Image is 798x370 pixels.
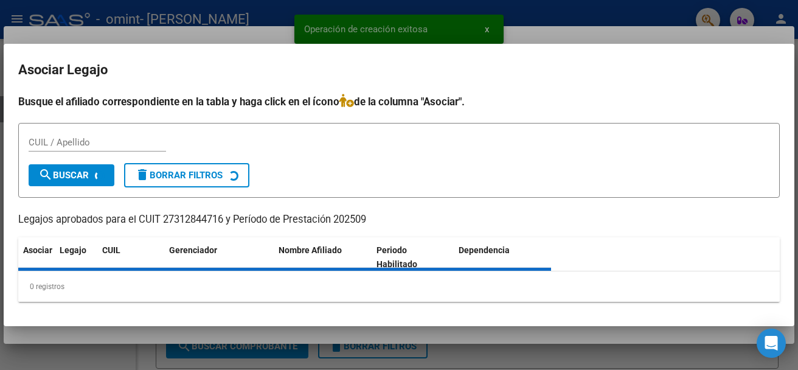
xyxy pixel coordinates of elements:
[372,237,454,277] datatable-header-cell: Periodo Habilitado
[135,170,223,181] span: Borrar Filtros
[18,58,780,82] h2: Asociar Legajo
[18,271,780,302] div: 0 registros
[18,237,55,277] datatable-header-cell: Asociar
[454,237,552,277] datatable-header-cell: Dependencia
[23,245,52,255] span: Asociar
[29,164,114,186] button: Buscar
[55,237,97,277] datatable-header-cell: Legajo
[274,237,372,277] datatable-header-cell: Nombre Afiliado
[60,245,86,255] span: Legajo
[102,245,120,255] span: CUIL
[169,245,217,255] span: Gerenciador
[164,237,274,277] datatable-header-cell: Gerenciador
[38,170,89,181] span: Buscar
[38,167,53,182] mat-icon: search
[459,245,510,255] span: Dependencia
[135,167,150,182] mat-icon: delete
[124,163,249,187] button: Borrar Filtros
[757,329,786,358] div: Open Intercom Messenger
[97,237,164,277] datatable-header-cell: CUIL
[376,245,417,269] span: Periodo Habilitado
[18,212,780,228] p: Legajos aprobados para el CUIT 27312844716 y Período de Prestación 202509
[279,245,342,255] span: Nombre Afiliado
[18,94,780,110] h4: Busque el afiliado correspondiente en la tabla y haga click en el ícono de la columna "Asociar".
